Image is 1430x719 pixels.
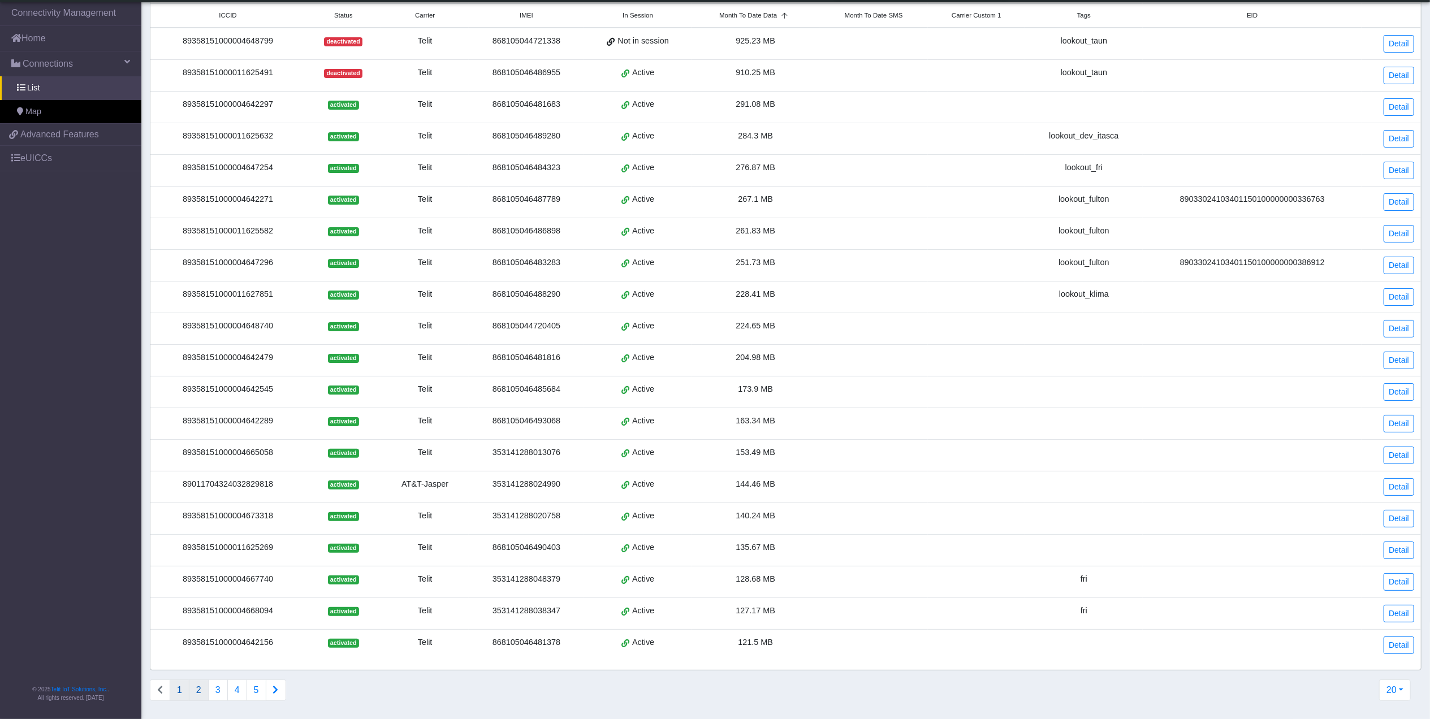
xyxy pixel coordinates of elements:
div: 353141288038347 [476,605,577,617]
span: Active [632,257,654,269]
span: 144.46 MB [736,479,775,488]
div: 868105046484323 [476,162,577,174]
span: 228.41 MB [736,289,775,298]
a: Detail [1384,447,1414,464]
span: Active [632,225,654,237]
div: 353141288048379 [476,573,577,586]
div: 89033024103401150100000000336763 [1150,193,1355,206]
div: 868105046481683 [476,98,577,111]
div: lookout_taun [1032,35,1137,47]
div: 89358151000011625269 [157,542,299,554]
span: Active [632,130,654,142]
a: Detail [1384,510,1414,527]
span: Tags [1077,11,1091,20]
div: lookout_fulton [1032,193,1137,206]
div: 868105046483283 [476,257,577,269]
nav: Connections list navigation [150,679,286,701]
div: lookout_klima [1032,288,1137,301]
div: Telit [388,636,461,649]
div: 868105046487789 [476,193,577,206]
div: Telit [388,383,461,396]
div: 868105046486955 [476,67,577,79]
a: Detail [1384,193,1414,211]
span: Month To Date SMS [845,11,903,20]
a: Detail [1384,383,1414,401]
span: 153.49 MB [736,448,775,457]
a: Detail [1384,130,1414,148]
div: 89358151000004647254 [157,162,299,174]
a: Detail [1384,352,1414,369]
div: 89358151000004667740 [157,573,299,586]
div: 868105046488290 [476,288,577,301]
div: fri [1032,605,1137,617]
div: Telit [388,447,461,459]
div: Telit [388,193,461,206]
span: activated [328,354,359,363]
a: Detail [1384,478,1414,496]
span: Active [632,67,654,79]
div: 89033024103401150100000000386912 [1150,257,1355,269]
span: Active [632,636,654,649]
div: lookout_fulton [1032,257,1137,269]
span: activated [328,132,359,141]
span: Month To Date Data [719,11,777,20]
span: In Session [623,11,653,20]
span: activated [328,417,359,426]
a: Detail [1384,573,1414,591]
a: Detail [1384,35,1414,53]
span: 261.83 MB [736,226,775,235]
span: Active [632,162,654,174]
div: 89011704324032829818 [157,478,299,491]
span: Map [25,106,41,118]
span: Active [632,573,654,586]
span: activated [328,575,359,584]
span: activated [328,101,359,110]
a: Detail [1384,288,1414,306]
div: 89358151000004673318 [157,510,299,522]
div: 868105046481816 [476,352,577,364]
div: Telit [388,288,461,301]
span: ICCID [219,11,236,20]
span: Active [632,320,654,332]
div: Telit [388,320,461,332]
span: 267.1 MB [738,194,773,203]
span: Status [334,11,353,20]
span: Carrier Custom 1 [952,11,1001,20]
span: 163.34 MB [736,416,775,425]
button: 20 [1379,679,1411,701]
span: activated [328,291,359,300]
div: Telit [388,130,461,142]
span: Active [632,478,654,491]
span: Active [632,193,654,206]
div: 89358151000011625491 [157,67,299,79]
span: activated [328,607,359,616]
div: Telit [388,35,461,47]
a: Detail [1384,162,1414,179]
div: 89358151000004647296 [157,257,299,269]
span: 284.3 MB [738,131,773,140]
div: Telit [388,257,461,269]
a: Detail [1384,605,1414,622]
span: activated [328,196,359,205]
div: 89358151000004648799 [157,35,299,47]
a: Detail [1384,636,1414,654]
div: Telit [388,573,461,586]
span: Active [632,352,654,364]
button: 4 [227,679,247,701]
div: 89358151000004642479 [157,352,299,364]
span: 121.5 MB [738,638,773,647]
span: activated [328,512,359,521]
a: Detail [1384,320,1414,337]
div: 353141288013076 [476,447,577,459]
a: Detail [1384,98,1414,116]
span: 925.23 MB [736,36,775,45]
span: Active [632,98,654,111]
span: 135.67 MB [736,543,775,552]
span: 224.65 MB [736,321,775,330]
button: 5 [247,679,266,701]
span: IMEI [520,11,533,20]
button: 3 [208,679,228,701]
span: deactivated [324,69,362,78]
div: 868105046490403 [476,542,577,554]
span: Advanced Features [20,128,99,141]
